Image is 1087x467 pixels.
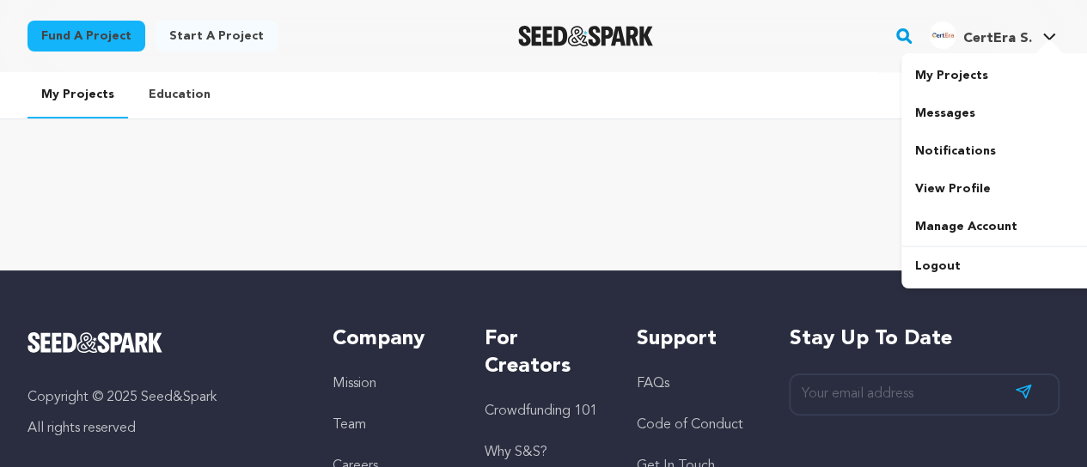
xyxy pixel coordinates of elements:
[333,325,450,353] h5: Company
[485,325,602,380] h5: For Creators
[925,18,1060,54] span: CertEra S.'s Profile
[156,21,278,52] a: Start a project
[27,72,128,118] a: My Projects
[963,32,1032,45] span: CertEra S.
[333,377,376,391] a: Mission
[485,446,547,459] a: Why S&S?
[485,404,597,418] a: Crowdfunding 101
[637,325,754,353] h5: Support
[27,332,162,353] img: Seed&Spark Logo
[333,418,366,432] a: Team
[518,26,653,46] img: Seed&Spark Logo Dark Mode
[27,387,298,408] p: Copyright © 2025 Seed&Spark
[925,18,1060,49] a: CertEra S.'s Profile
[518,26,653,46] a: Seed&Spark Homepage
[929,21,956,49] img: 92cbc132fa499da1.jpg
[27,21,145,52] a: Fund a project
[637,377,669,391] a: FAQs
[27,332,298,353] a: Seed&Spark Homepage
[929,21,1032,49] div: CertEra S.'s Profile
[27,418,298,439] p: All rights reserved
[789,373,1060,415] input: Your email address
[135,72,224,117] a: Education
[637,418,743,432] a: Code of Conduct
[789,325,1060,353] h5: Stay up to date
